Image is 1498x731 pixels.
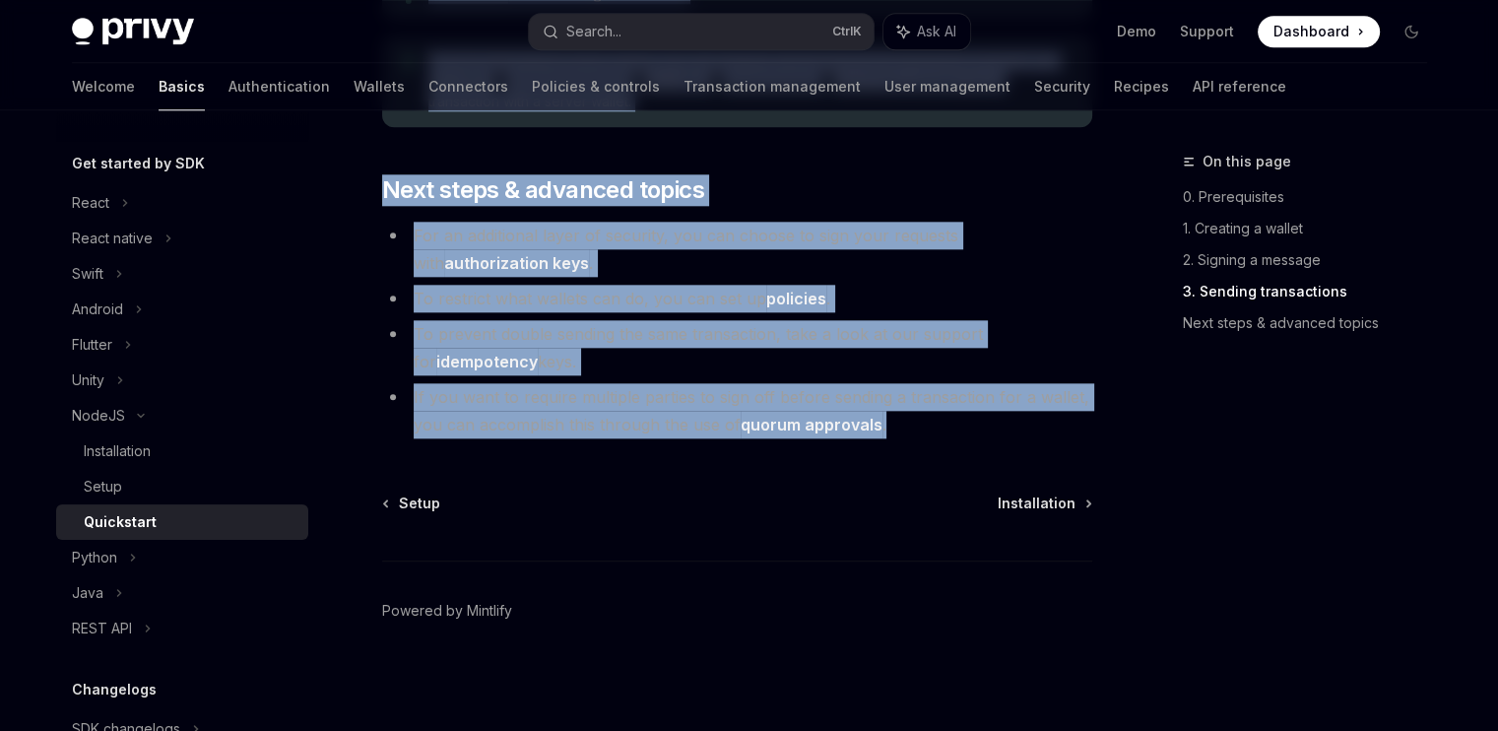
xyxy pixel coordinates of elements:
[884,63,1010,110] a: User management
[1034,63,1090,110] a: Security
[684,63,861,110] a: Transaction management
[741,415,882,435] a: quorum approvals
[56,469,308,504] a: Setup
[1183,213,1443,244] a: 1. Creating a wallet
[1258,16,1380,47] a: Dashboard
[72,262,103,286] div: Swift
[1117,22,1156,41] a: Demo
[1273,22,1349,41] span: Dashboard
[72,18,194,45] img: dark logo
[384,494,440,513] a: Setup
[436,352,538,372] a: idempotency
[399,494,440,513] span: Setup
[72,333,112,357] div: Flutter
[382,601,512,621] a: Powered by Mintlify
[529,14,874,49] button: Search...CtrlK
[72,191,109,215] div: React
[883,14,970,49] button: Ask AI
[444,253,589,274] a: authorization keys
[1193,63,1286,110] a: API reference
[1183,307,1443,339] a: Next steps & advanced topics
[56,504,308,540] a: Quickstart
[84,475,122,498] div: Setup
[1114,63,1169,110] a: Recipes
[72,404,125,428] div: NodeJS
[382,320,1092,375] li: To prevent double sending the same transaction, take a look at our support for keys.
[428,63,508,110] a: Connectors
[532,63,660,110] a: Policies & controls
[998,494,1090,513] a: Installation
[72,368,104,392] div: Unity
[72,546,117,569] div: Python
[72,298,123,321] div: Android
[56,433,308,469] a: Installation
[159,63,205,110] a: Basics
[1180,22,1234,41] a: Support
[228,63,330,110] a: Authentication
[354,63,405,110] a: Wallets
[382,222,1092,277] li: For an additional layer of security, you can choose to sign your requests with .
[1203,150,1291,173] span: On this page
[766,289,826,309] a: policies
[1183,276,1443,307] a: 3. Sending transactions
[84,439,151,463] div: Installation
[72,678,157,701] h5: Changelogs
[72,227,153,250] div: React native
[72,617,132,640] div: REST API
[917,22,956,41] span: Ask AI
[382,383,1092,438] li: If you want to require multiple parties to sign off before sending a transaction for a wallet, yo...
[1183,181,1443,213] a: 0. Prerequisites
[84,510,157,534] div: Quickstart
[382,285,1092,312] li: To restrict what wallets can do, you can set up .
[382,174,704,206] span: Next steps & advanced topics
[72,63,135,110] a: Welcome
[72,152,205,175] h5: Get started by SDK
[72,581,103,605] div: Java
[566,20,621,43] div: Search...
[998,494,1075,513] span: Installation
[1396,16,1427,47] button: Toggle dark mode
[1183,244,1443,276] a: 2. Signing a message
[832,24,862,39] span: Ctrl K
